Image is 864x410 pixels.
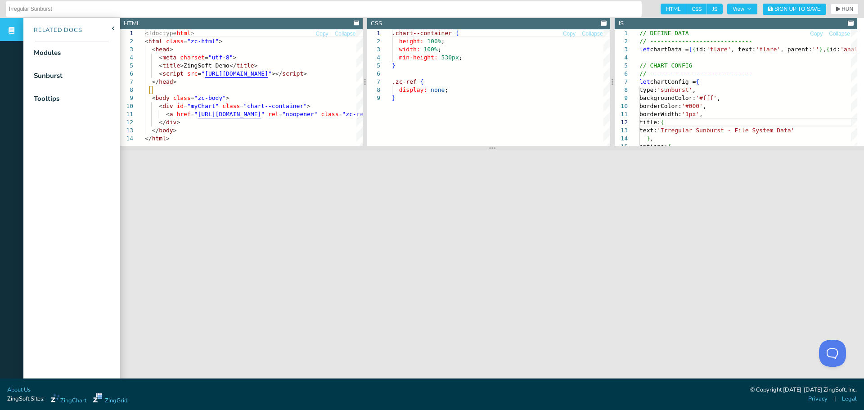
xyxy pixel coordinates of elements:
[692,86,696,93] span: ,
[562,30,576,38] button: Copy
[756,46,780,53] span: 'flare'
[152,127,159,134] span: </
[367,86,380,94] div: 8
[717,95,720,101] span: ,
[615,126,628,135] div: 13
[184,62,229,69] span: ZingSoft Demo
[427,38,441,45] span: 100%
[237,62,254,69] span: title
[173,95,191,101] span: class
[342,111,370,117] span: "zc-ref"
[166,135,170,142] span: >
[367,45,380,54] div: 3
[176,119,180,126] span: >
[254,62,258,69] span: >
[201,70,205,77] span: "
[23,26,82,35] div: Related Docs
[170,46,173,53] span: >
[650,135,653,142] span: ,
[581,30,603,38] button: Collapse
[34,94,59,104] div: Tooltips
[367,70,380,78] div: 6
[176,111,190,117] span: href
[639,86,657,93] span: type:
[334,30,356,38] button: Collapse
[282,70,303,77] span: script
[424,46,438,53] span: 100%
[7,386,31,394] a: About Us
[828,30,850,38] button: Collapse
[371,19,382,28] div: CSS
[205,54,208,61] span: =
[823,46,826,53] span: ,
[222,103,240,109] span: class
[120,135,133,143] div: 14
[819,46,823,53] span: }
[148,38,162,45] span: html
[176,103,184,109] span: id
[615,86,628,94] div: 8
[159,127,173,134] span: body
[441,54,459,61] span: 530px
[159,78,173,85] span: head
[187,70,198,77] span: src
[639,78,650,85] span: let
[162,103,173,109] span: div
[166,111,170,117] span: <
[124,19,140,28] div: HTML
[639,62,692,69] span: // CHART CONFIG
[120,37,133,45] div: 2
[399,54,438,61] span: min-height:
[120,110,133,118] div: 11
[639,143,668,150] span: options:
[431,86,445,93] span: none
[120,126,133,135] div: 13
[731,46,756,53] span: , text:
[706,46,731,53] span: 'flare'
[93,393,127,405] a: ZingGrid
[733,6,752,12] span: View
[582,31,603,36] span: Collapse
[155,46,169,53] span: head
[399,38,424,45] span: height:
[639,30,689,36] span: // DEFINE DATA
[307,103,310,109] span: >
[145,30,176,36] span: <!doctype
[120,102,133,110] div: 10
[152,135,166,142] span: html
[615,102,628,110] div: 10
[120,45,133,54] div: 3
[826,46,830,53] span: {
[615,62,628,70] div: 5
[9,2,639,16] input: Untitled Demo
[834,395,836,403] span: |
[120,94,133,102] div: 9
[808,395,828,403] a: Privacy
[780,46,812,53] span: , parent:
[339,111,342,117] span: =
[661,4,723,14] div: checkbox-group
[661,119,664,126] span: {
[155,95,169,101] span: body
[152,95,156,101] span: <
[367,62,380,70] div: 5
[198,111,261,117] span: [URL][DOMAIN_NAME]
[162,54,176,61] span: meta
[615,118,628,126] div: 12
[639,127,657,134] span: text:
[198,70,201,77] span: =
[367,29,380,37] div: 1
[639,103,682,109] span: borderColor:
[191,95,194,101] span: =
[615,135,628,143] div: 14
[661,4,686,14] span: HTML
[173,127,177,134] span: >
[367,37,380,45] div: 2
[166,38,184,45] span: class
[639,38,752,45] span: // -----------------------------
[145,135,152,142] span: </
[367,94,380,102] div: 9
[392,62,396,69] span: }
[667,143,671,150] span: {
[646,135,650,142] span: }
